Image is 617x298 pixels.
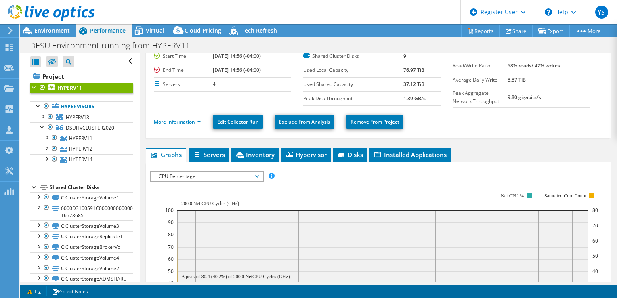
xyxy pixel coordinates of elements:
[168,268,174,275] text: 50
[30,144,133,154] a: HYPERV12
[508,38,580,55] b: 14907 at [GEOGRAPHIC_DATA], 95th Percentile = 2577
[303,94,403,103] label: Peak Disk Throughput
[501,193,524,199] text: Net CPU %
[168,219,174,226] text: 90
[30,242,133,252] a: C:ClusterStorageBrokerVol
[168,231,174,238] text: 80
[30,101,133,112] a: Hypervisors
[193,151,225,159] span: Servers
[508,94,541,101] b: 9.80 gigabits/s
[275,115,334,129] a: Exclude From Analysis
[50,183,133,192] div: Shared Cluster Disks
[213,115,263,129] a: Edit Collector Run
[154,52,213,60] label: Start Time
[26,41,202,50] h1: DESU Environment running from HYPERV11
[453,89,508,105] label: Peak Aggregate Network Throughput
[154,80,213,88] label: Servers
[30,133,133,143] a: HYPERV11
[285,151,327,159] span: Hypervisor
[241,27,277,34] span: Tech Refresh
[154,66,213,74] label: End Time
[592,207,598,214] text: 80
[595,6,608,19] span: YS
[181,274,290,279] text: A peak of 80.4 (40.2%) of 200.0 NetCPU Cycles (GHz)
[508,62,560,69] b: 58% reads/ 42% writes
[453,76,508,84] label: Average Daily Write
[30,112,133,122] a: HYPERV13
[403,52,406,59] b: 9
[150,151,182,159] span: Graphs
[30,122,133,133] a: DSUHVCLUSTER2020
[30,70,133,83] a: Project
[303,52,403,60] label: Shared Cluster Disks
[403,67,424,73] b: 76.97 TiB
[30,252,133,263] a: C:ClusterStorageVolume4
[532,25,570,37] a: Export
[569,25,607,37] a: More
[337,151,363,159] span: Disks
[30,220,133,231] a: C:ClusterStorageVolume3
[66,124,114,131] span: DSUHVCLUSTER2020
[22,286,47,296] a: 1
[168,243,174,250] text: 70
[592,268,598,275] text: 40
[66,114,89,121] span: HYPERV13
[235,151,275,159] span: Inventory
[181,201,239,206] text: 200.0 Net CPU Cycles (GHz)
[146,27,164,34] span: Virtual
[57,84,82,91] b: HYPERV11
[545,8,552,16] svg: \n
[30,263,133,273] a: C:ClusterStorageVolume2
[592,222,598,229] text: 70
[213,67,261,73] b: [DATE] 14:56 (-04:00)
[303,80,403,88] label: Used Shared Capacity
[403,81,424,88] b: 37.12 TiB
[30,83,133,93] a: HYPERV11
[373,151,447,159] span: Installed Applications
[213,81,216,88] b: 4
[213,52,261,59] b: [DATE] 14:56 (-04:00)
[165,207,174,214] text: 100
[154,118,201,125] a: More Information
[30,273,133,284] a: C:ClusterStorageADMSHARE
[30,154,133,165] a: HYPERV14
[544,193,587,199] text: Saturated Core Count
[461,25,500,37] a: Reports
[46,286,94,296] a: Project Notes
[168,256,174,262] text: 60
[592,252,598,259] text: 50
[185,27,221,34] span: Cloud Pricing
[168,280,174,287] text: 40
[499,25,533,37] a: Share
[346,115,403,129] a: Remove From Project
[453,62,508,70] label: Read/Write Ratio
[303,66,403,74] label: Used Local Capacity
[30,203,133,220] a: 6000D3100591C0000000000000000004-16573685-
[90,27,126,34] span: Performance
[34,27,70,34] span: Environment
[30,192,133,203] a: C:ClusterStorageVolume1
[403,95,426,102] b: 1.39 GB/s
[30,231,133,242] a: C:ClusterStorageReplicate1
[508,76,526,83] b: 8.87 TiB
[155,172,258,181] span: CPU Percentage
[592,237,598,244] text: 60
